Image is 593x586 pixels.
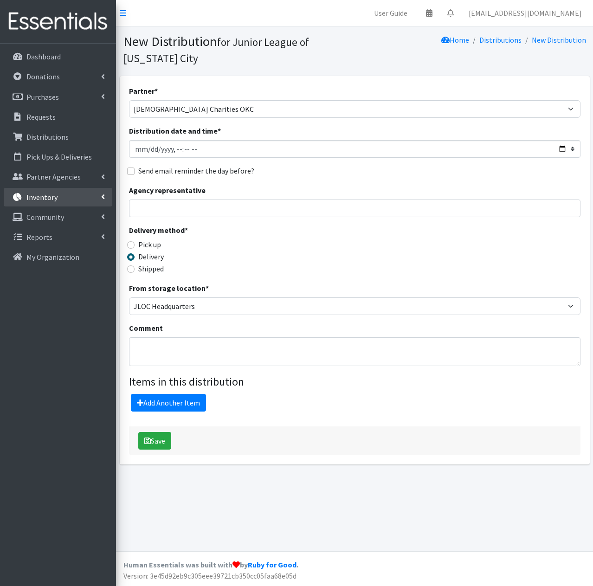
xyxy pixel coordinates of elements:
[129,125,221,136] label: Distribution date and time
[532,35,586,45] a: New Distribution
[4,88,112,106] a: Purchases
[441,35,469,45] a: Home
[4,208,112,226] a: Community
[4,6,112,37] img: HumanEssentials
[218,126,221,135] abbr: required
[206,283,209,293] abbr: required
[4,167,112,186] a: Partner Agencies
[26,112,56,122] p: Requests
[138,165,254,176] label: Send email reminder the day before?
[131,394,206,412] a: Add Another Item
[138,239,161,250] label: Pick up
[26,132,69,142] p: Distributions
[479,35,522,45] a: Distributions
[248,560,296,569] a: Ruby for Good
[129,225,242,239] legend: Delivery method
[26,152,92,161] p: Pick Ups & Deliveries
[26,193,58,202] p: Inventory
[123,571,296,580] span: Version: 3e45d92eb9c305eee39721cb350cc05faa68e05d
[4,47,112,66] a: Dashboard
[138,432,171,450] button: Save
[26,72,60,81] p: Donations
[461,4,589,22] a: [EMAIL_ADDRESS][DOMAIN_NAME]
[26,52,61,61] p: Dashboard
[4,188,112,206] a: Inventory
[155,86,158,96] abbr: required
[26,252,79,262] p: My Organization
[129,185,206,196] label: Agency representative
[26,172,81,181] p: Partner Agencies
[138,251,164,262] label: Delivery
[123,35,309,65] small: for Junior League of [US_STATE] City
[129,85,158,97] label: Partner
[4,67,112,86] a: Donations
[4,108,112,126] a: Requests
[367,4,415,22] a: User Guide
[4,228,112,246] a: Reports
[26,92,59,102] p: Purchases
[4,248,112,266] a: My Organization
[26,213,64,222] p: Community
[129,283,209,294] label: From storage location
[129,322,163,334] label: Comment
[138,263,164,274] label: Shipped
[185,225,188,235] abbr: required
[129,373,580,390] legend: Items in this distribution
[123,33,351,65] h1: New Distribution
[4,128,112,146] a: Distributions
[123,560,298,569] strong: Human Essentials was built with by .
[26,232,52,242] p: Reports
[4,148,112,166] a: Pick Ups & Deliveries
